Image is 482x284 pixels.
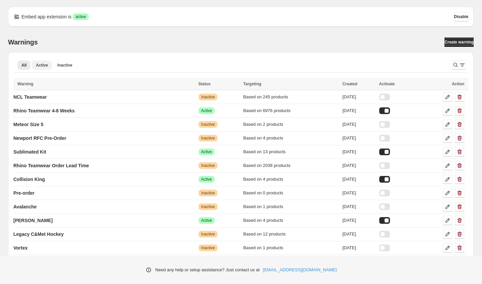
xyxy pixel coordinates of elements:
[13,92,47,102] a: NCL Teamwear
[13,107,75,114] p: Rhino Teamwear 4-8 Weeks
[201,122,215,127] span: Inactive
[13,105,75,116] a: Rhino Teamwear 4-8 Weeks
[21,13,71,20] p: Embed app extension is
[243,135,338,141] div: Based on 4 products
[243,149,338,155] div: Based on 13 products
[243,231,338,238] div: Based on 12 products
[201,218,212,223] span: Active
[13,217,53,224] p: [PERSON_NAME]
[342,135,375,141] div: [DATE]
[243,190,338,196] div: Based on 0 products
[243,121,338,128] div: Based on 2 products
[21,63,26,68] span: All
[243,176,338,183] div: Based on 4 products
[342,176,375,183] div: [DATE]
[243,82,261,86] span: Targeting
[454,14,468,19] span: Disable
[243,162,338,169] div: Based on 2038 products
[201,94,215,100] span: Inactive
[13,176,45,183] p: Collision King
[445,39,474,45] span: Create warning
[13,174,45,185] a: Collision King
[445,37,474,47] a: Create warning
[13,245,28,251] p: Vortex
[13,160,89,171] a: Rhino Teamwear Order Lead Time
[263,267,337,273] a: [EMAIL_ADDRESS][DOMAIN_NAME]
[342,107,375,114] div: [DATE]
[13,119,43,130] a: Meteor Size 5
[379,82,395,86] span: Activate
[57,63,72,68] span: Inactive
[201,108,212,113] span: Active
[342,149,375,155] div: [DATE]
[342,94,375,100] div: [DATE]
[454,12,468,21] button: Disable
[75,14,86,19] span: active
[13,231,64,238] p: Legacy C&Met Hockey
[13,94,47,100] p: NCL Teamwear
[243,107,338,114] div: Based on 6976 products
[342,162,375,169] div: [DATE]
[201,135,215,141] span: Inactive
[13,149,46,155] p: Sublimated Kit
[13,147,46,157] a: Sublimated Kit
[201,177,212,182] span: Active
[201,245,215,251] span: Inactive
[243,203,338,210] div: Based on 1 products
[452,82,464,86] span: Action
[13,135,66,141] p: Newport RFC Pre-Order
[13,188,34,198] a: Pre-order
[201,163,215,168] span: Inactive
[13,121,43,128] p: Meteor Size 5
[342,203,375,210] div: [DATE]
[13,190,34,196] p: Pre-order
[13,243,28,253] a: Vortex
[17,82,33,86] span: Warning
[452,60,466,70] button: Search and filter results
[13,201,37,212] a: Avalanche
[13,133,66,144] a: Newport RFC Pre-Order
[342,121,375,128] div: [DATE]
[342,231,375,238] div: [DATE]
[201,149,212,155] span: Active
[13,215,53,226] a: [PERSON_NAME]
[201,204,215,209] span: Inactive
[243,94,338,100] div: Based on 245 products
[201,190,215,196] span: Inactive
[13,162,89,169] p: Rhino Teamwear Order Lead Time
[36,63,48,68] span: Active
[13,203,37,210] p: Avalanche
[8,38,38,46] h2: Warnings
[13,229,64,240] a: Legacy C&Met Hockey
[198,82,211,86] span: Status
[342,82,357,86] span: Created
[342,245,375,251] div: [DATE]
[243,217,338,224] div: Based on 4 products
[201,231,215,237] span: Inactive
[243,245,338,251] div: Based on 1 products
[342,217,375,224] div: [DATE]
[342,190,375,196] div: [DATE]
